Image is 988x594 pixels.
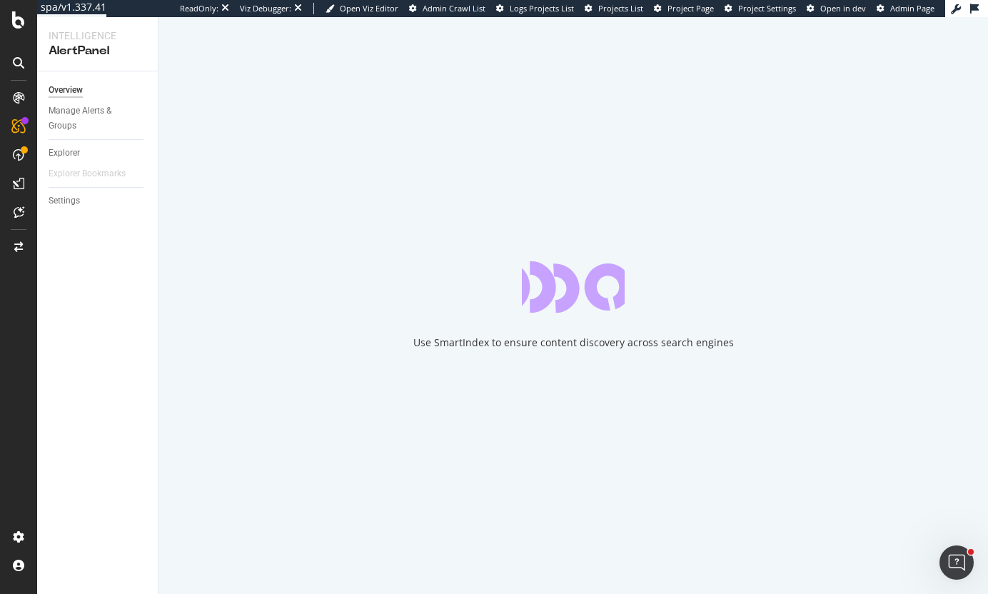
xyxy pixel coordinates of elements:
a: Open in dev [807,3,866,14]
a: Manage Alerts & Groups [49,104,148,134]
a: Project Page [654,3,714,14]
div: Manage Alerts & Groups [49,104,134,134]
a: Open Viz Editor [326,3,398,14]
span: Projects List [598,3,643,14]
a: Admin Page [877,3,934,14]
a: Overview [49,83,148,98]
span: Open Viz Editor [340,3,398,14]
div: Viz Debugger: [240,3,291,14]
div: AlertPanel [49,43,146,59]
a: Admin Crawl List [409,3,485,14]
a: Settings [49,193,148,208]
iframe: Intercom live chat [939,545,974,580]
a: Explorer Bookmarks [49,166,140,181]
div: animation [522,261,625,313]
a: Projects List [585,3,643,14]
a: Logs Projects List [496,3,574,14]
div: Explorer Bookmarks [49,166,126,181]
a: Project Settings [725,3,796,14]
span: Project Settings [738,3,796,14]
span: Admin Page [890,3,934,14]
div: Overview [49,83,83,98]
div: Explorer [49,146,80,161]
div: Settings [49,193,80,208]
div: Intelligence [49,29,146,43]
a: Explorer [49,146,148,161]
div: Use SmartIndex to ensure content discovery across search engines [413,336,734,350]
span: Project Page [667,3,714,14]
span: Logs Projects List [510,3,574,14]
span: Open in dev [820,3,866,14]
div: ReadOnly: [180,3,218,14]
span: Admin Crawl List [423,3,485,14]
